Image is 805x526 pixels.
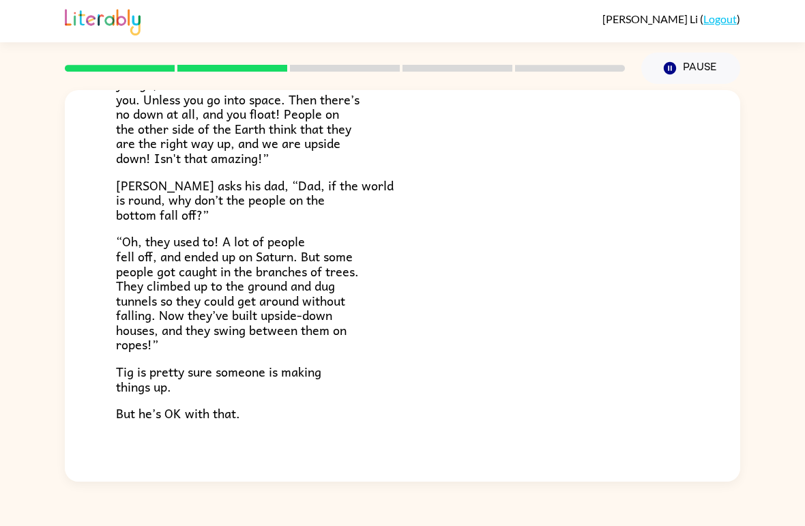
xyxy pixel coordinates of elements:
img: Literably [65,5,141,35]
span: “Oh, they used to! A lot of people fell off, and ended up on Saturn. But some people got caught i... [116,231,359,354]
a: Logout [703,12,737,25]
span: “Because gravity pulls everyone towards the middle of the Earth. Wherever you go, the Earth feels... [116,45,360,168]
span: [PERSON_NAME] asks his dad, “Dad, if the world is round, why don’t the people on the bottom fall ... [116,175,394,224]
span: But he’s OK with that. [116,403,240,423]
span: Tig is pretty sure someone is making things up. [116,362,321,396]
span: [PERSON_NAME] Li [602,12,700,25]
button: Pause [641,53,740,84]
div: ( ) [602,12,740,25]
